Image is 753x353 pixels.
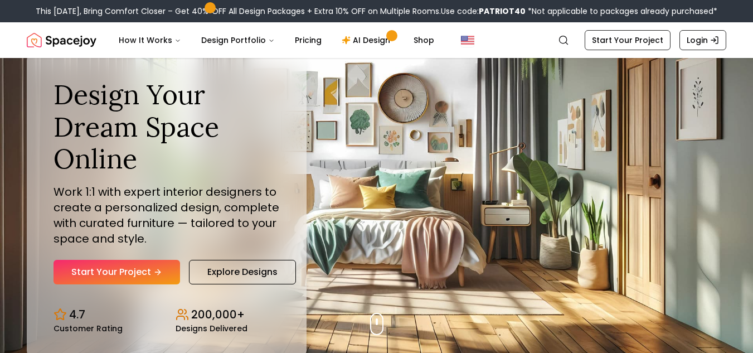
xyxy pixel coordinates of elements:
a: Explore Designs [189,260,296,284]
p: 4.7 [69,307,85,322]
button: How It Works [110,29,190,51]
span: *Not applicable to packages already purchased* [526,6,717,17]
p: 200,000+ [191,307,245,322]
a: AI Design [333,29,402,51]
div: This [DATE], Bring Comfort Closer – Get 40% OFF All Design Packages + Extra 10% OFF on Multiple R... [36,6,717,17]
img: United States [461,33,474,47]
a: Start Your Project [585,30,671,50]
small: Designs Delivered [176,325,247,332]
img: Spacejoy Logo [27,29,96,51]
nav: Main [110,29,443,51]
a: Pricing [286,29,331,51]
b: PATRIOT40 [479,6,526,17]
small: Customer Rating [54,325,123,332]
a: Login [679,30,726,50]
a: Shop [405,29,443,51]
h1: Design Your Dream Space Online [54,79,280,175]
span: Use code: [441,6,526,17]
button: Design Portfolio [192,29,284,51]
div: Design stats [54,298,280,332]
p: Work 1:1 with expert interior designers to create a personalized design, complete with curated fu... [54,184,280,246]
nav: Global [27,22,726,58]
a: Spacejoy [27,29,96,51]
a: Start Your Project [54,260,180,284]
